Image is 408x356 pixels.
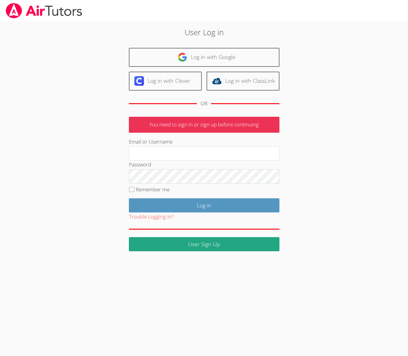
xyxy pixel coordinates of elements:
input: Log in [129,198,279,212]
h2: User Log in [94,26,314,38]
div: OR [201,99,207,108]
p: You need to sign in or sign up before continuing [129,117,279,133]
img: airtutors_banner-c4298cdbf04f3fff15de1276eac7730deb9818008684d7c2e4769d2f7ddbe033.png [5,3,83,18]
img: clever-logo-6eab21bc6e7a338710f1a6ff85c0baf02591cd810cc4098c63d3a4b26e2feb20.svg [134,76,144,86]
a: Log in with ClassLink [207,72,279,91]
a: Log in with Google [129,48,279,67]
label: Email or Username [129,138,173,145]
label: Password [129,161,151,168]
img: classlink-logo-d6bb404cc1216ec64c9a2012d9dc4662098be43eaf13dc465df04b49fa7ab582.svg [212,76,222,86]
a: User Sign Up [129,237,279,251]
label: Remember me [136,186,170,193]
a: Log in with Clever [129,72,202,91]
button: Trouble Logging In? [129,212,173,221]
img: google-logo-50288ca7cdecda66e5e0955fdab243c47b7ad437acaf1139b6f446037453330a.svg [178,52,187,62]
